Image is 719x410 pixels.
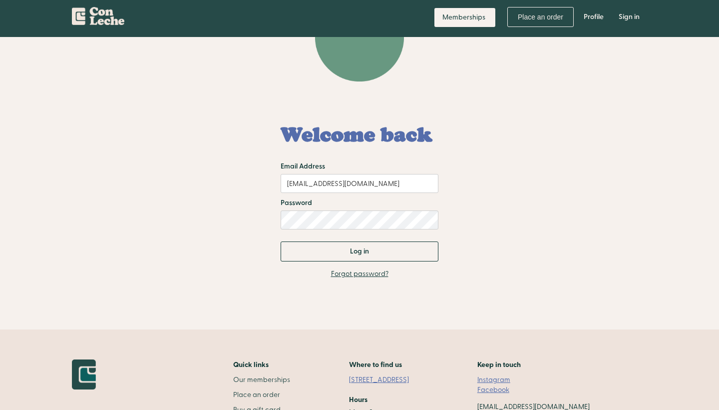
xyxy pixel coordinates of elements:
h5: Where to find us [349,359,402,370]
a: Facebook [477,385,509,395]
a: Profile [576,2,611,32]
h2: Quick links [233,359,290,370]
a: Place an order [507,7,574,27]
a: [STREET_ADDRESS] [349,375,419,385]
form: Email Form [281,113,439,261]
a: Place an order [233,390,290,400]
a: Memberships [434,8,495,27]
label: Password [281,198,312,208]
a: Instagram [477,375,510,385]
input: Email [281,174,439,193]
label: Email Address [281,161,325,171]
input: Log in [281,241,439,261]
a: Sign in [611,2,647,32]
h1: Welcome back [281,123,432,145]
h5: Keep in touch [477,359,521,370]
a: Our memberships [233,375,290,385]
a: home [72,2,124,29]
h5: Hours [349,395,367,405]
a: Forgot password? [331,269,388,279]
